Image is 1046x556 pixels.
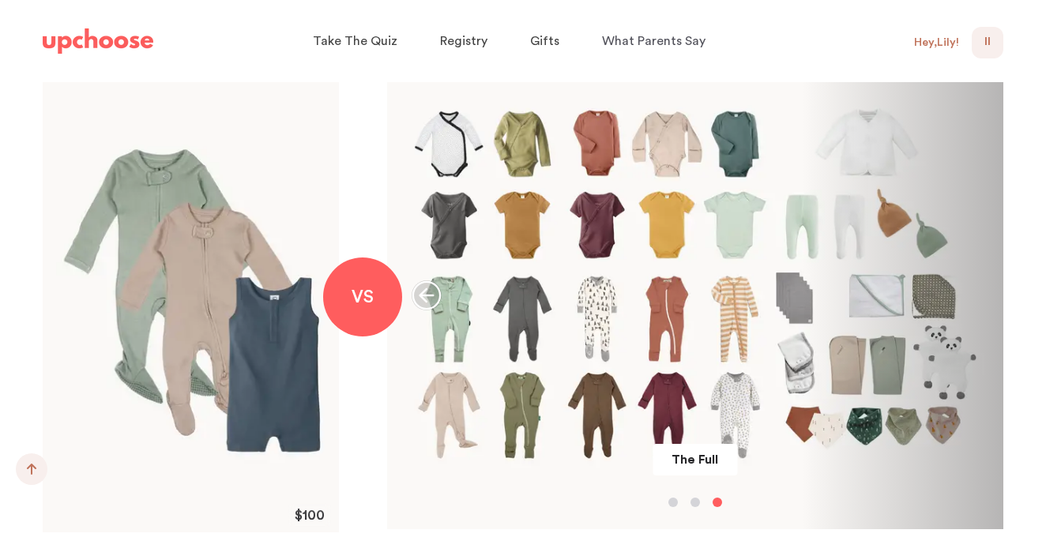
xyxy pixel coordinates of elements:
a: What Parents Say [602,26,710,57]
span: Take The Quiz [313,35,397,47]
a: Take The Quiz [313,26,402,57]
p: $100 [295,508,325,522]
span: What Parents Say [602,35,705,47]
span: Registry [440,35,487,47]
a: UpChoose [43,25,153,58]
span: VS [352,288,374,306]
div: Hey, Lily ! [914,36,959,50]
a: Registry [440,26,492,57]
span: Gifts [530,35,559,47]
img: UpChoose [43,28,153,54]
span: LL [984,33,991,52]
a: Gifts [530,26,564,57]
p: The Full [672,450,718,469]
